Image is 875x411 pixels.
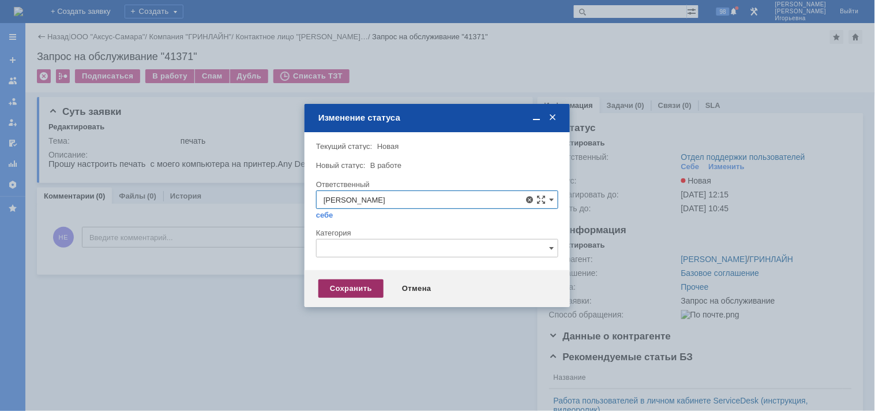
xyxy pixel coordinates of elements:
[316,181,556,188] div: Ответственный
[318,113,558,123] div: Изменение статуса
[316,211,333,220] a: себе
[536,195,546,204] span: Сложная форма
[525,195,534,204] span: Удалить
[531,113,542,123] span: Свернуть (Ctrl + M)
[316,161,366,170] label: Новый статус:
[316,229,556,237] div: Категория
[316,142,372,151] label: Текущий статус:
[547,113,558,123] span: Закрыть
[370,161,401,170] span: В работе
[377,142,399,151] span: Новая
